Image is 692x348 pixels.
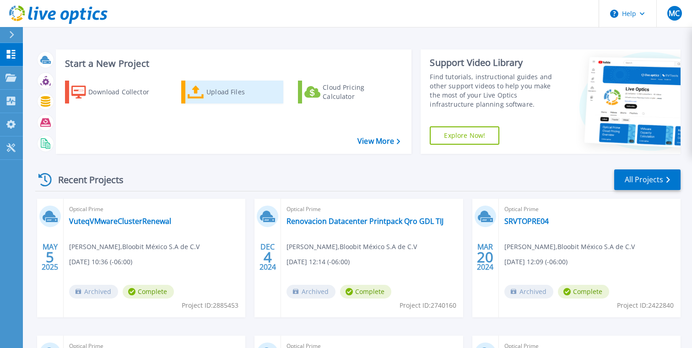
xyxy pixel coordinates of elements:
[264,253,272,261] span: 4
[617,300,674,310] span: Project ID: 2422840
[558,285,609,299] span: Complete
[182,300,238,310] span: Project ID: 2885453
[287,217,443,226] a: Renovacion Datacenter Printpack Qro GDL TIJ
[287,257,350,267] span: [DATE] 12:14 (-06:00)
[69,242,200,252] span: [PERSON_NAME] , Bloobit México S.A de C.V
[669,10,680,17] span: MC
[430,126,499,145] a: Explore Now!
[430,72,560,109] div: Find tutorials, instructional guides and other support videos to help you make the most of your L...
[41,240,59,274] div: MAY 2025
[287,204,457,214] span: Optical Prime
[65,81,167,103] a: Download Collector
[287,285,335,299] span: Archived
[357,137,400,146] a: View More
[287,242,417,252] span: [PERSON_NAME] , Bloobit México S.A de C.V
[430,57,560,69] div: Support Video Library
[69,285,118,299] span: Archived
[259,240,276,274] div: DEC 2024
[504,285,553,299] span: Archived
[69,217,171,226] a: VuteqVMwareClusterRenewal
[504,204,675,214] span: Optical Prime
[298,81,400,103] a: Cloud Pricing Calculator
[504,217,549,226] a: SRVTOPRE04
[35,169,136,191] div: Recent Projects
[46,253,54,261] span: 5
[400,300,456,310] span: Project ID: 2740160
[88,83,162,101] div: Download Collector
[614,169,681,190] a: All Projects
[69,204,240,214] span: Optical Prime
[477,253,493,261] span: 20
[123,285,174,299] span: Complete
[476,240,494,274] div: MAR 2024
[65,59,400,69] h3: Start a New Project
[181,81,283,103] a: Upload Files
[323,83,396,101] div: Cloud Pricing Calculator
[206,83,280,101] div: Upload Files
[340,285,391,299] span: Complete
[504,257,568,267] span: [DATE] 12:09 (-06:00)
[69,257,132,267] span: [DATE] 10:36 (-06:00)
[504,242,635,252] span: [PERSON_NAME] , Bloobit México S.A de C.V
